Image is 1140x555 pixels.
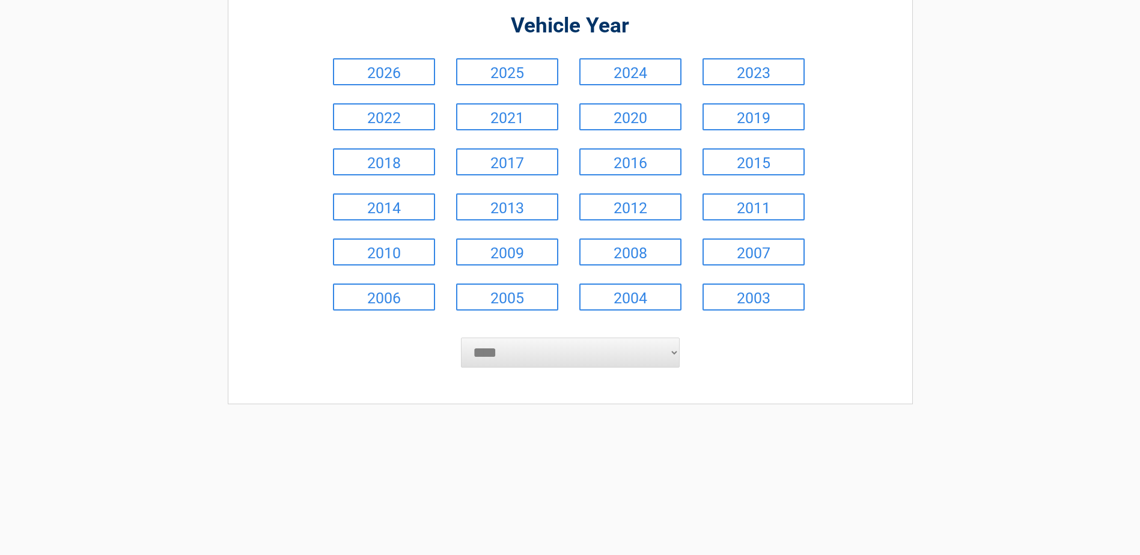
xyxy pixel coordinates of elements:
a: 2004 [579,284,681,311]
a: 2011 [703,193,805,220]
a: 2015 [703,148,805,175]
a: 2021 [456,103,558,130]
a: 2006 [333,284,435,311]
a: 2013 [456,193,558,220]
a: 2016 [579,148,681,175]
a: 2025 [456,58,558,85]
a: 2009 [456,238,558,265]
a: 2003 [703,284,805,311]
a: 2012 [579,193,681,220]
a: 2014 [333,193,435,220]
a: 2010 [333,238,435,265]
a: 2019 [703,103,805,130]
h2: Vehicle Year [330,12,811,40]
a: 2026 [333,58,435,85]
a: 2017 [456,148,558,175]
a: 2024 [579,58,681,85]
a: 2020 [579,103,681,130]
a: 2007 [703,238,805,265]
a: 2008 [579,238,681,265]
a: 2023 [703,58,805,85]
a: 2022 [333,103,435,130]
a: 2005 [456,284,558,311]
a: 2018 [333,148,435,175]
